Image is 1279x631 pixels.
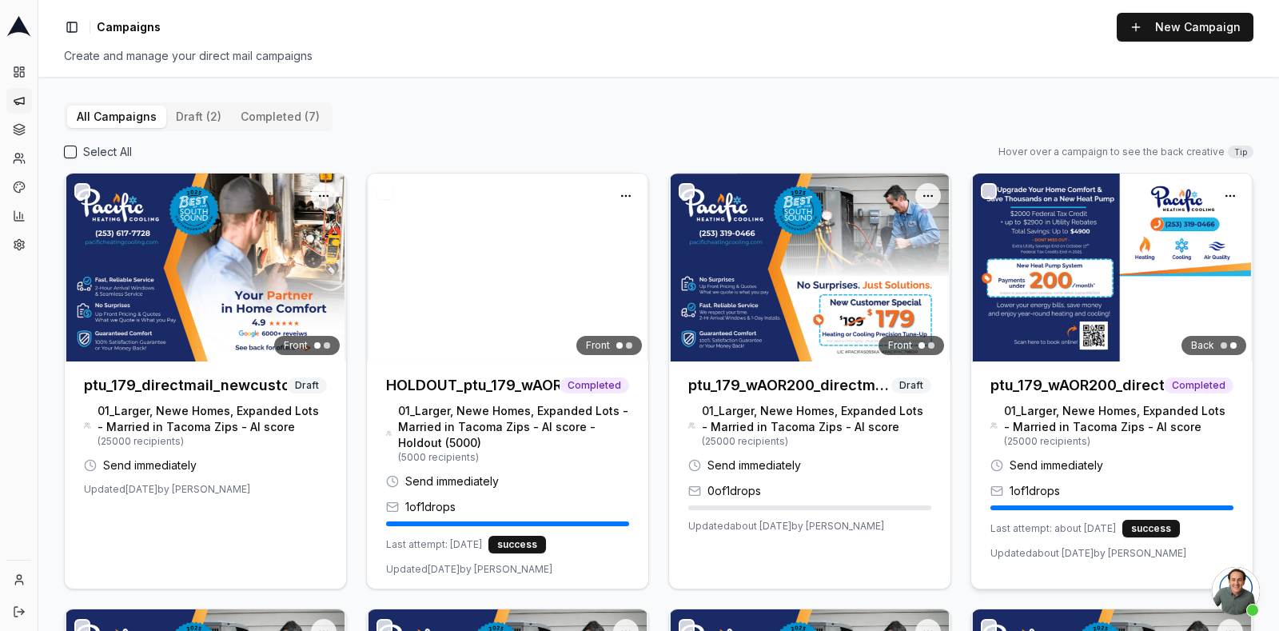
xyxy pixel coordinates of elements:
h3: ptu_179_directmail_newcustomers_sept2025 [84,374,287,397]
span: Send immediately [405,473,499,489]
button: Log out [6,599,32,625]
img: Front creative for ptu_179_wAOR200_directmail_tacoma_sept2025 (Copy) [669,174,950,361]
button: completed (7) [231,106,329,128]
span: 01_Larger, Newe Homes, Expanded Lots - Married in Tacoma Zips - AI score [98,403,327,435]
span: Draft [891,377,931,393]
span: ( 25000 recipients) [98,435,327,448]
span: ( 25000 recipients) [1004,435,1233,448]
span: 1 of 1 drops [1010,483,1060,499]
nav: breadcrumb [97,19,161,35]
div: success [1122,520,1180,537]
span: 01_Larger, Newe Homes, Expanded Lots - Married in Tacoma Zips - AI score [702,403,931,435]
span: Front [888,339,912,352]
span: Last attempt: about [DATE] [990,522,1116,535]
button: All Campaigns [67,106,166,128]
span: Completed [1164,377,1233,393]
span: Completed [560,377,629,393]
span: 01_Larger, Newe Homes, Expanded Lots - Married in Tacoma Zips - AI score [1004,403,1233,435]
span: Draft [287,377,327,393]
label: Select All [83,144,132,160]
span: Updated about [DATE] by [PERSON_NAME] [990,547,1186,560]
button: New Campaign [1117,13,1253,42]
span: 0 of 1 drops [707,483,761,499]
span: 1 of 1 drops [405,499,456,515]
span: Updated [DATE] by [PERSON_NAME] [84,483,250,496]
img: Front creative for HOLDOUT_ptu_179_wAOR200_directmail_tacoma_sept2025 [367,174,648,361]
img: Front creative for ptu_179_directmail_newcustomers_sept2025 [65,174,346,361]
span: Send immediately [1010,457,1103,473]
span: Tip [1228,146,1253,158]
span: ( 25000 recipients) [702,435,931,448]
span: Last attempt: [DATE] [386,538,482,551]
button: draft (2) [166,106,231,128]
img: Back creative for ptu_179_wAOR200_directmail_tacoma_sept2025 [971,174,1253,361]
div: Open chat [1212,567,1260,615]
div: Create and manage your direct mail campaigns [64,48,1253,64]
span: Hover over a campaign to see the back creative [998,146,1225,158]
span: Campaigns [97,19,161,35]
span: Back [1191,339,1214,352]
h3: HOLDOUT_ptu_179_wAOR200_directmail_tacoma_sept2025 [386,374,560,397]
span: Front [586,339,610,352]
div: success [488,536,546,553]
span: Send immediately [707,457,801,473]
h3: ptu_179_wAOR200_directmail_tacoma_sept2025 [990,374,1164,397]
span: Updated about [DATE] by [PERSON_NAME] [688,520,884,533]
span: ( 5000 recipients) [398,451,629,464]
span: Front [284,339,308,352]
span: Updated [DATE] by [PERSON_NAME] [386,563,552,576]
span: Send immediately [103,457,197,473]
span: 01_Larger, Newe Homes, Expanded Lots - Married in Tacoma Zips - AI score - Holdout (5000) [398,403,629,451]
h3: ptu_179_wAOR200_directmail_tacoma_sept2025 (Copy) [688,374,891,397]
